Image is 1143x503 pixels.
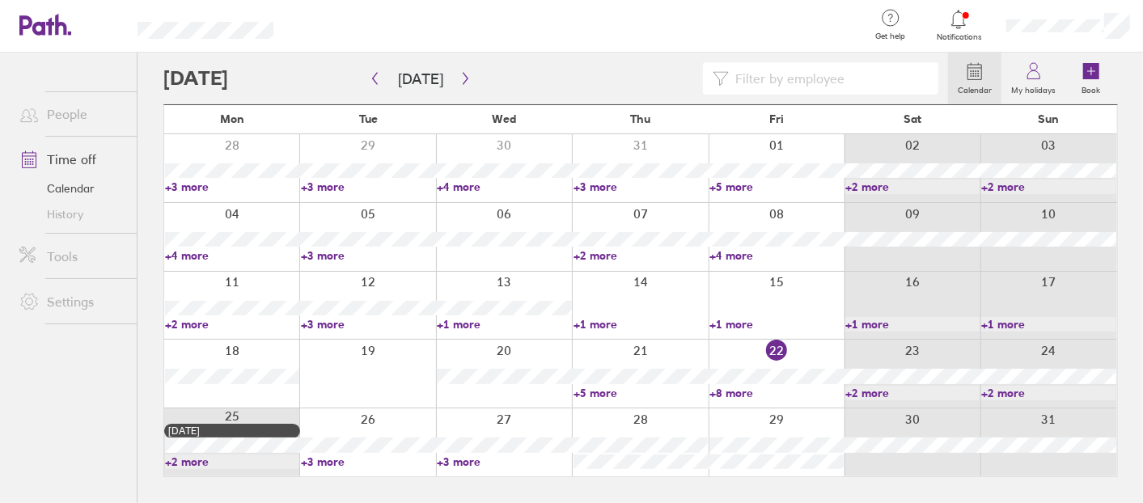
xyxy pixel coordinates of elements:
a: Settings [6,285,137,318]
a: Time off [6,143,137,175]
span: Notifications [933,32,985,42]
a: +3 more [301,180,435,194]
a: Tools [6,240,137,273]
a: +3 more [437,454,571,469]
a: +2 more [981,386,1115,400]
a: +1 more [574,317,708,332]
a: My holidays [1001,53,1065,104]
a: +2 more [574,248,708,263]
label: Book [1073,81,1111,95]
label: My holidays [1001,81,1065,95]
a: +1 more [709,317,844,332]
a: +8 more [709,386,844,400]
a: +2 more [981,180,1115,194]
a: +4 more [165,248,299,263]
a: +1 more [437,317,571,332]
span: Sat [904,112,921,125]
a: +2 more [165,317,299,332]
a: +2 more [845,386,980,400]
a: +2 more [165,454,299,469]
a: +4 more [709,248,844,263]
a: +1 more [981,317,1115,332]
span: Get help [864,32,917,41]
button: [DATE] [385,66,456,92]
a: History [6,201,137,227]
span: Wed [493,112,517,125]
a: +5 more [709,180,844,194]
label: Calendar [948,81,1001,95]
span: Tue [359,112,378,125]
a: People [6,98,137,130]
span: Thu [630,112,650,125]
a: +3 more [301,248,435,263]
a: +1 more [845,317,980,332]
a: +2 more [845,180,980,194]
div: [DATE] [168,425,296,437]
span: Sun [1039,112,1060,125]
a: Calendar [948,53,1001,104]
a: +3 more [165,180,299,194]
a: +5 more [574,386,708,400]
a: Notifications [933,8,985,42]
a: +4 more [437,180,571,194]
span: Fri [769,112,784,125]
span: Mon [220,112,244,125]
a: +3 more [574,180,708,194]
a: Book [1065,53,1117,104]
a: +3 more [301,317,435,332]
a: +3 more [301,454,435,469]
a: Calendar [6,175,137,201]
input: Filter by employee [729,63,929,94]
